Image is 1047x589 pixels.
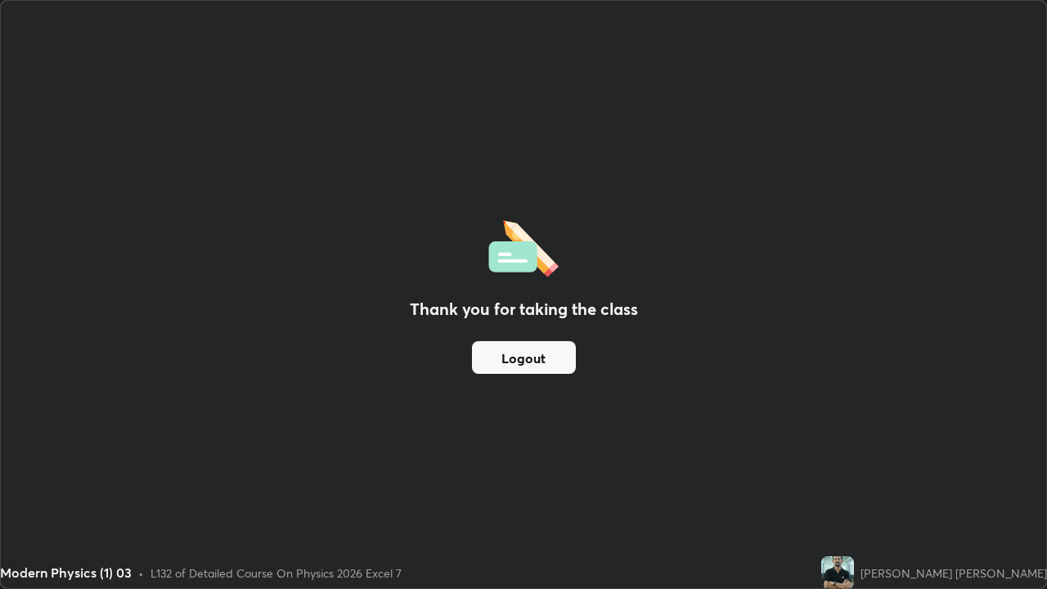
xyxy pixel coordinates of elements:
[151,564,402,582] div: L132 of Detailed Course On Physics 2026 Excel 7
[821,556,854,589] img: 59c5af4deb414160b1ce0458d0392774.jpg
[488,215,559,277] img: offlineFeedback.1438e8b3.svg
[410,297,638,321] h2: Thank you for taking the class
[861,564,1047,582] div: [PERSON_NAME] [PERSON_NAME]
[138,564,144,582] div: •
[472,341,576,374] button: Logout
